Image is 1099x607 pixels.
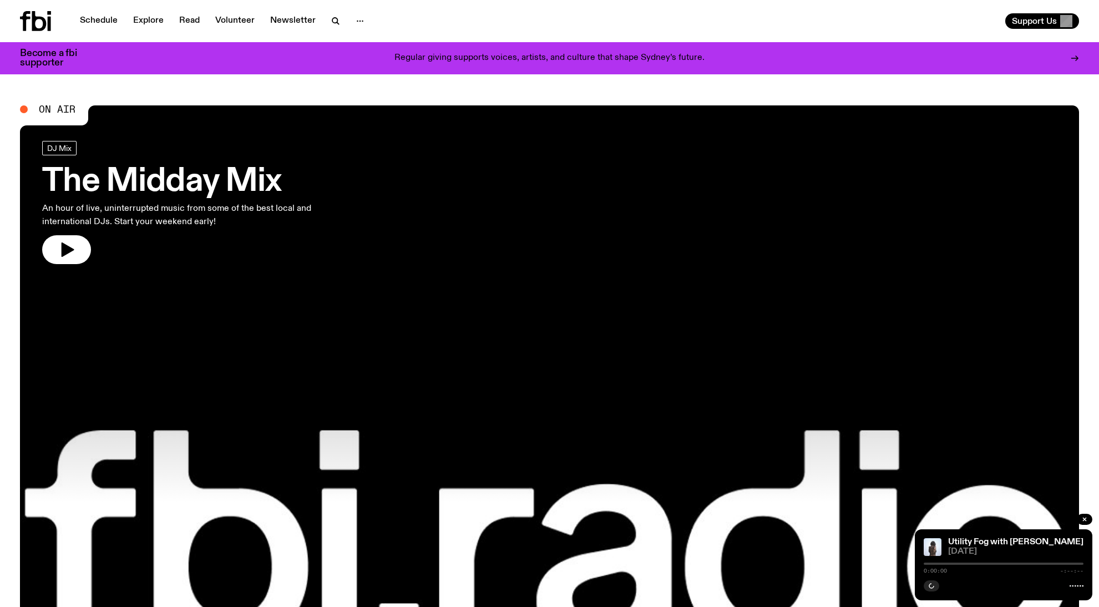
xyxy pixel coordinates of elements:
[42,202,326,229] p: An hour of live, uninterrupted music from some of the best local and international DJs. Start you...
[126,13,170,29] a: Explore
[42,166,326,198] h3: The Midday Mix
[20,49,91,68] h3: Become a fbi supporter
[209,13,261,29] a: Volunteer
[73,13,124,29] a: Schedule
[924,538,941,556] img: Cover of Leese's album Δ
[42,141,77,155] a: DJ Mix
[394,53,705,63] p: Regular giving supports voices, artists, and culture that shape Sydney’s future.
[948,538,1083,547] a: Utility Fog with [PERSON_NAME]
[47,144,72,152] span: DJ Mix
[1060,568,1083,574] span: -:--:--
[264,13,322,29] a: Newsletter
[42,141,326,264] a: The Midday MixAn hour of live, uninterrupted music from some of the best local and international ...
[1012,16,1057,26] span: Support Us
[173,13,206,29] a: Read
[948,548,1083,556] span: [DATE]
[924,568,947,574] span: 0:00:00
[1005,13,1079,29] button: Support Us
[39,104,75,114] span: On Air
